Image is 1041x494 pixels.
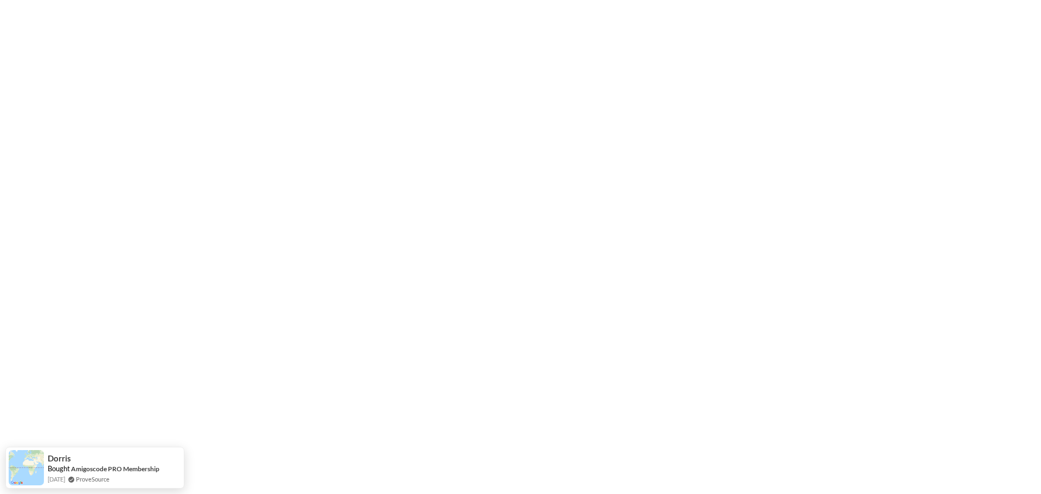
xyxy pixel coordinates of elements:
a: ProveSource [76,474,110,484]
span: Dorris [48,454,71,463]
a: Amigoscode PRO Membership [71,465,159,473]
span: [DATE] [48,474,65,484]
img: provesource social proof notification image [9,450,44,485]
span: Bought [48,464,70,473]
